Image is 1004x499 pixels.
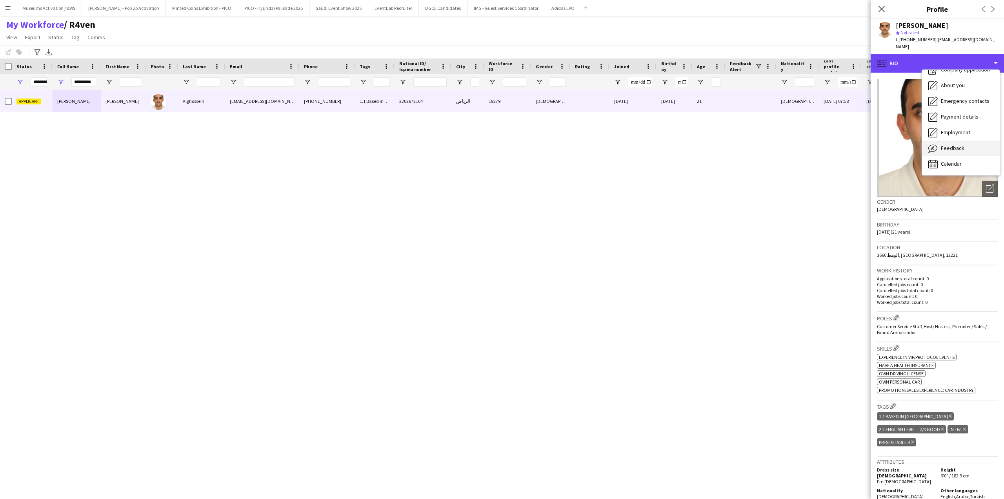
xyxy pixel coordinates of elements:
span: Photo [151,64,164,69]
div: [DATE] [657,90,692,112]
button: Open Filter Menu [360,79,367,86]
div: [PHONE_NUMBER] [299,90,355,112]
p: Worked jobs count: 0 [877,293,998,299]
button: Open Filter Menu [824,79,831,86]
span: Tag [71,34,80,41]
span: Feedback Alert [730,60,755,72]
span: Comms [87,34,105,41]
button: EventLab Recruiter [368,0,419,16]
button: Adidas EVO [545,0,581,16]
span: Emergency contacts [941,97,989,104]
span: Gender [536,64,553,69]
div: Company application [922,62,1000,78]
button: PICO - Hyundai Palisade 2025 [238,0,309,16]
input: Phone Filter Input [318,77,350,87]
p: Cancelled jobs total count: 0 [877,287,998,293]
app-action-btn: Export XLSX [44,48,53,57]
div: Open photos pop-in [982,181,998,197]
button: Saudi Event Show 2025 [309,0,368,16]
span: R4ven [64,19,95,31]
span: Company application [941,66,990,73]
input: Tags Filter Input [374,77,390,87]
span: Calendar [941,160,962,167]
button: Open Filter Menu [304,79,311,86]
span: Customer Service Staff, Host/ Hostess, Promoter / Sales / Brand Ambassador [877,324,987,335]
button: Open Filter Menu [399,79,406,86]
input: Last profile update Filter Input [838,77,857,87]
span: City [456,64,465,69]
img: Crew avatar or photo [877,79,998,197]
h5: Dress size [DEMOGRAPHIC_DATA] [877,467,934,479]
button: Museums Activation / BWS [16,0,82,16]
a: Tag [68,32,83,42]
span: Employment [941,129,970,136]
input: Nationality Filter Input [795,77,814,87]
button: Open Filter Menu [489,79,496,86]
div: IN - B1 [948,425,968,433]
div: [DATE] 07:58 [862,90,906,112]
div: Alghossein [178,90,225,112]
span: First Name [105,64,129,69]
h5: Height [940,467,998,473]
div: Employment [922,125,1000,141]
input: Birthday Filter Input [675,77,688,87]
h3: Tags [877,402,998,410]
button: Open Filter Menu [57,79,64,86]
button: Open Filter Menu [536,79,543,86]
span: [DATE] (21 years) [877,229,910,235]
span: 6'0" / 182.9 cm [940,473,969,479]
span: Promotion/Sales Experience: Car Industry [879,387,973,393]
p: Cancelled jobs count: 0 [877,281,998,287]
h3: Skills [877,344,998,352]
h3: Location [877,244,998,251]
input: Email Filter Input [244,77,295,87]
span: Last Name [183,64,206,69]
span: Status [16,64,32,69]
h3: Roles [877,314,998,322]
a: My Workforce [6,19,64,31]
span: Payment details [941,113,979,120]
span: Phone [304,64,318,69]
button: Open Filter Menu [614,79,621,86]
app-action-btn: Advanced filters [33,48,42,57]
span: I'm [DEMOGRAPHIC_DATA] [877,479,931,484]
span: Workforce ID [489,60,517,72]
input: City Filter Input [470,77,479,87]
button: Open Filter Menu [230,79,237,86]
span: Own Driving License [879,371,924,377]
h3: Profile [871,4,1004,14]
span: [DEMOGRAPHIC_DATA] [877,206,924,212]
div: Feedback [922,141,1000,156]
span: Tags [360,64,370,69]
input: Joined Filter Input [628,77,652,87]
span: Joined [614,64,629,69]
button: Open Filter Menu [183,79,190,86]
span: Nationality [781,60,805,72]
span: Full Name [57,64,79,69]
div: [DEMOGRAPHIC_DATA] [776,90,819,112]
button: Open Filter Menu [105,79,113,86]
span: Own Personal Car [879,379,920,385]
div: [DATE] [609,90,657,112]
span: Applicant [16,99,41,104]
button: Minted Coins Exhibition - PICO [166,0,238,16]
div: 18279 [484,90,531,112]
div: [DATE] 07:58 [819,90,862,112]
div: [DEMOGRAPHIC_DATA] [531,90,570,112]
div: Payment details [922,109,1000,125]
span: Export [25,34,40,41]
button: DGCL Candidates [419,0,467,16]
span: About you [941,82,965,89]
button: Open Filter Menu [866,79,873,86]
input: Workforce ID Filter Input [503,77,526,87]
h5: Nationality [877,488,934,494]
span: Age [697,64,705,69]
h3: Gender [877,198,998,205]
div: 2.2 English Level = 2/3 Good [877,425,946,433]
h3: Birthday [877,221,998,228]
span: Email [230,64,242,69]
span: View [6,34,17,41]
a: Comms [84,32,108,42]
div: 1.1 Based in [GEOGRAPHIC_DATA], 2.2 English Level = 2/3 Good, IN - B1, Presentable B [355,90,395,112]
p: Applications total count: 0 [877,276,998,281]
